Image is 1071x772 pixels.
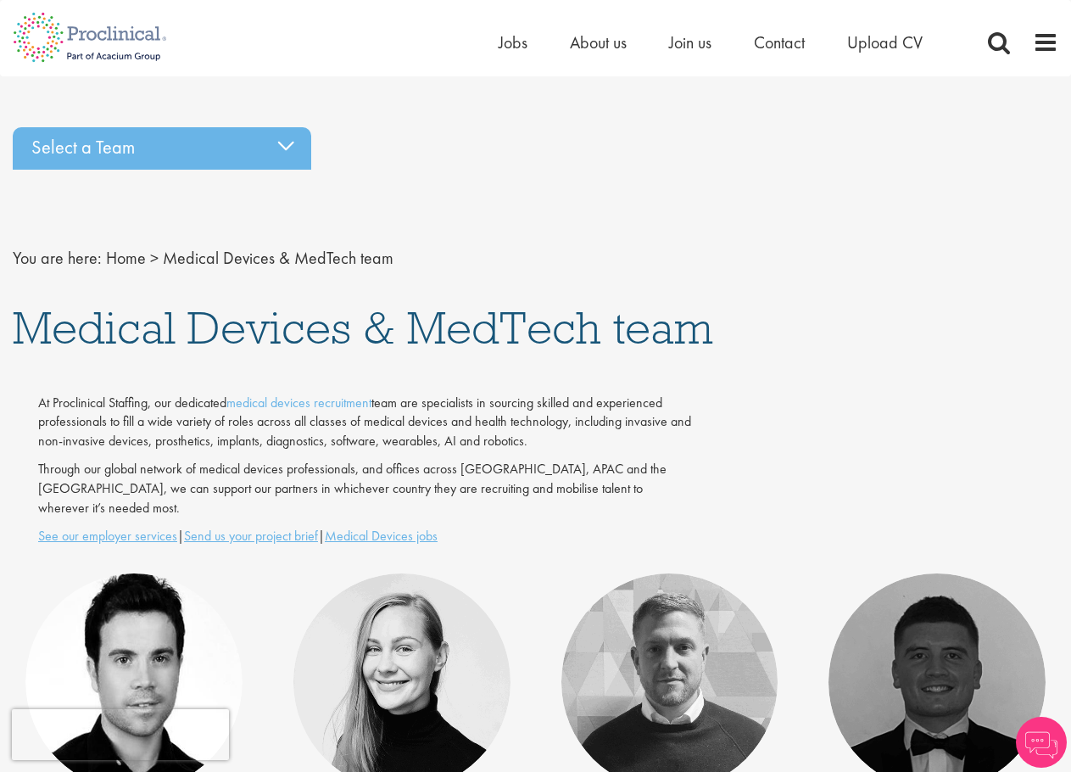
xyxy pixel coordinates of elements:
a: Upload CV [847,31,923,53]
span: > [150,247,159,269]
a: About us [570,31,627,53]
a: Join us [669,31,711,53]
a: breadcrumb link [106,247,146,269]
p: At Proclinical Staffing, our dedicated team are specialists in sourcing skilled and experienced p... [38,394,693,452]
div: Select a Team [13,127,311,170]
img: Chatbot [1016,717,1067,768]
p: | | [38,527,693,546]
a: Medical Devices jobs [325,527,438,545]
a: Send us your project brief [184,527,318,545]
span: You are here: [13,247,102,269]
a: Contact [754,31,805,53]
span: Medical Devices & MedTech team [13,299,713,356]
p: Through our global network of medical devices professionals, and offices across [GEOGRAPHIC_DATA]... [38,460,693,518]
a: medical devices recruitment [226,394,371,411]
a: Jobs [499,31,527,53]
iframe: reCAPTCHA [12,709,229,760]
a: See our employer services [38,527,177,545]
span: Medical Devices & MedTech team [163,247,393,269]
